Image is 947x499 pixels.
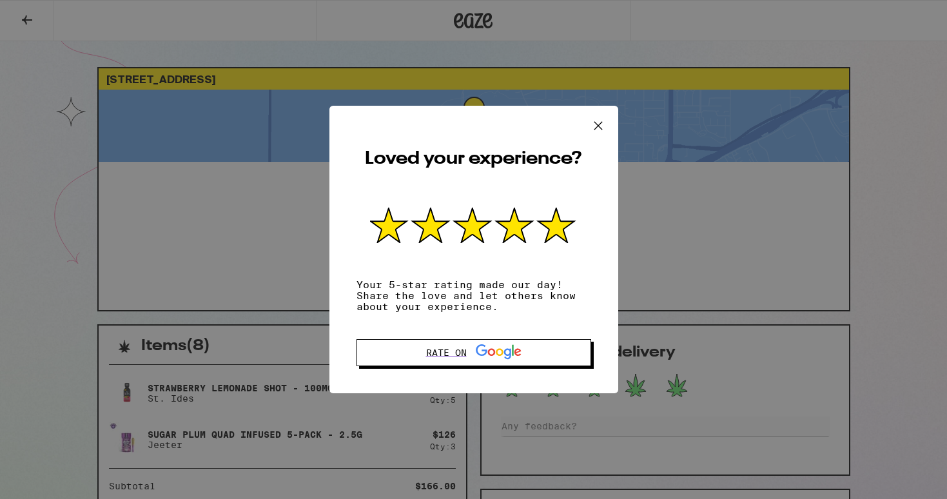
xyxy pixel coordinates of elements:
[426,344,522,361] div: Rate on
[356,339,591,366] button: Rate on
[356,279,591,312] p: Your 5-star rating made our day! Share the love and let others know about your experience.
[8,9,93,19] span: Hi. Need any help?
[356,146,591,171] h2: Loved your experience?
